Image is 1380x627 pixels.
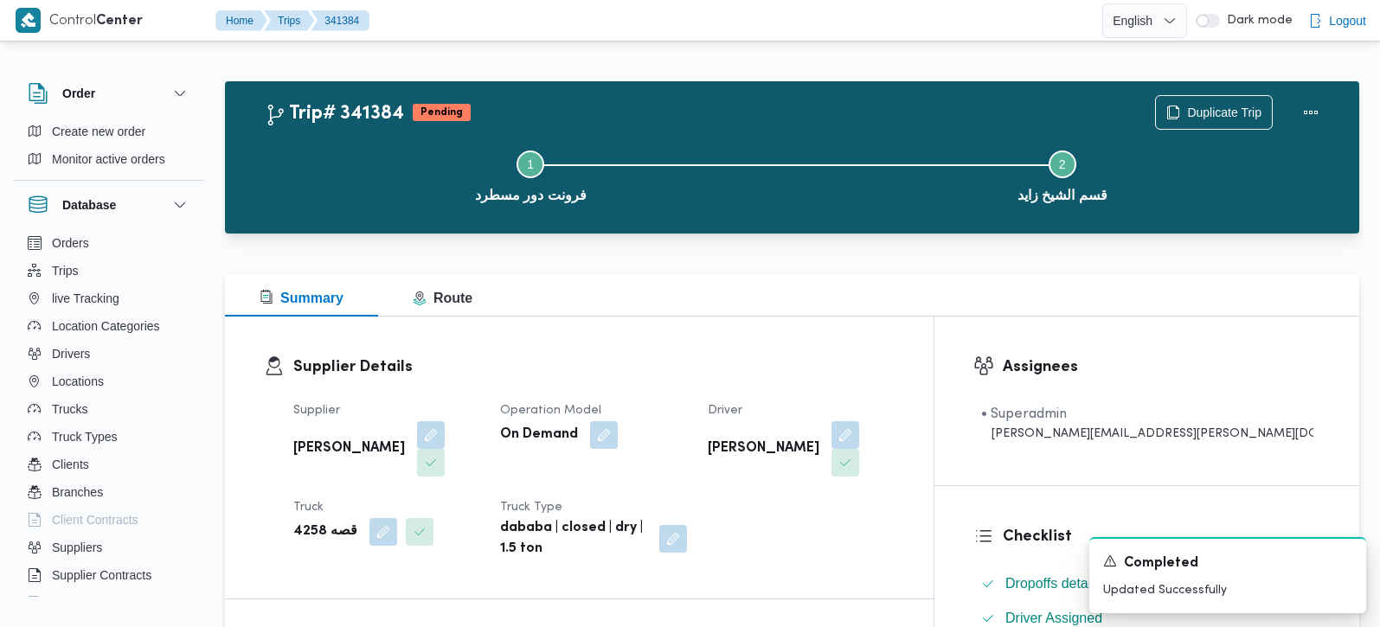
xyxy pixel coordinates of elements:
iframe: chat widget [17,558,73,610]
span: 2 [1059,157,1066,171]
button: Locations [21,368,197,395]
span: Branches [52,482,103,502]
span: Dropoffs details entered [1005,573,1152,594]
span: Operation Model [500,405,601,416]
h3: Supplier Details [293,355,895,379]
span: Supplier [293,405,340,416]
button: Trips [264,10,314,31]
div: [PERSON_NAME][EMAIL_ADDRESS][PERSON_NAME][DOMAIN_NAME] [981,425,1313,443]
span: Truck [293,502,324,513]
b: Center [96,15,143,28]
span: Completed [1124,553,1198,574]
button: live Tracking [21,285,197,312]
span: live Tracking [52,288,119,309]
span: Duplicate Trip [1187,102,1261,123]
span: Orders [52,233,89,253]
span: Truck Types [52,426,117,447]
button: Monitor active orders [21,145,197,173]
button: Supplier Contracts [21,561,197,589]
button: Dropoffs details entered [974,570,1320,598]
b: قصه 4258 [293,521,357,542]
button: Database [28,195,190,215]
button: Trips [21,257,197,285]
b: [PERSON_NAME] [293,438,405,459]
button: Home [215,10,267,31]
span: Summary [260,291,343,305]
button: Truck Types [21,423,197,451]
button: Branches [21,478,197,506]
p: Updated Successfully [1103,581,1352,599]
span: Driver [708,405,742,416]
button: Clients [21,451,197,478]
button: Actions [1293,95,1328,130]
button: 341384 [311,10,369,31]
span: Supplier Contracts [52,565,151,585]
span: Route [413,291,472,305]
b: On Demand [500,425,578,445]
span: Locations [52,371,104,392]
h3: Database [62,195,116,215]
span: Driver Assigned [1005,611,1102,625]
h3: Order [62,83,95,104]
span: Trips [52,260,79,281]
button: Devices [21,589,197,617]
span: Clients [52,454,89,475]
button: Client Contracts [21,506,197,534]
button: Suppliers [21,534,197,561]
b: [PERSON_NAME] [708,438,819,459]
div: • Superadmin [981,404,1313,425]
div: Database [14,229,204,604]
button: فرونت دور مسطرد [265,130,797,220]
button: Trucks [21,395,197,423]
button: Drivers [21,340,197,368]
b: dababa | closed | dry | 1.5 ton [500,518,646,560]
span: Pending [413,104,471,121]
button: قسم الشيخ زايد [797,130,1329,220]
span: Dropoffs details entered [1005,576,1152,591]
span: Location Categories [52,316,160,336]
span: قسم الشيخ زايد [1017,185,1107,206]
button: Orders [21,229,197,257]
h3: Checklist [1003,525,1320,548]
button: Create new order [21,118,197,145]
span: Drivers [52,343,90,364]
span: Create new order [52,121,145,142]
button: Logout [1301,3,1373,38]
button: Location Categories [21,312,197,340]
div: Order [14,118,204,180]
button: Duplicate Trip [1155,95,1273,130]
span: Trucks [52,399,87,419]
img: X8yXhbKr1z7QwAAAABJRU5ErkJggg== [16,8,41,33]
span: Logout [1329,10,1366,31]
span: Truck Type [500,502,562,513]
span: 1 [527,157,534,171]
button: Order [28,83,190,104]
span: Devices [52,592,95,613]
span: فرونت دور مسطرد [475,185,587,206]
span: Monitor active orders [52,149,165,170]
div: Notification [1103,553,1352,574]
h2: Trip# 341384 [265,103,404,125]
span: Dark mode [1220,14,1293,28]
span: Suppliers [52,537,102,558]
h3: Assignees [1003,355,1320,379]
span: • Superadmin mohamed.nabil@illa.com.eg [981,404,1313,443]
span: Client Contracts [52,509,138,530]
b: Pending [420,107,463,118]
